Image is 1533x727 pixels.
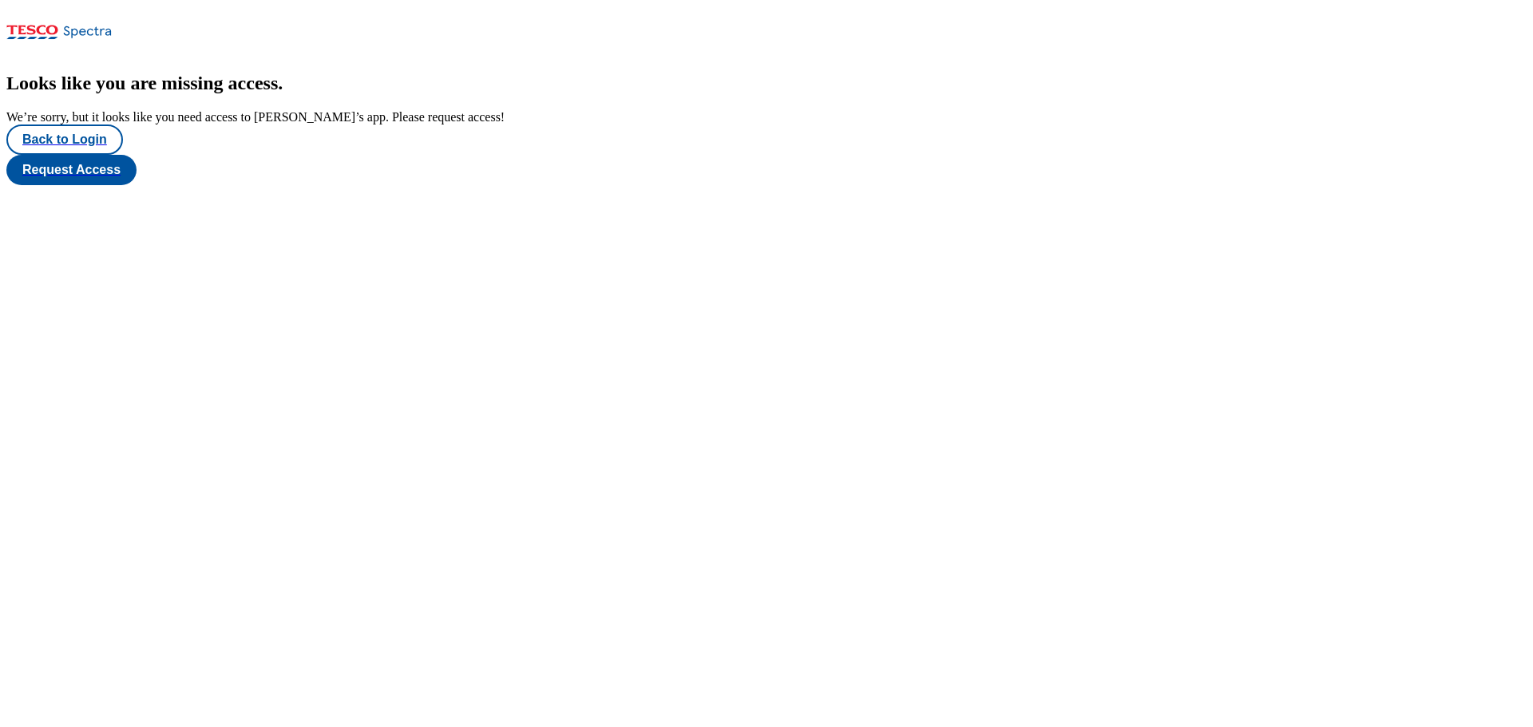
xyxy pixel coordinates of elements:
button: Request Access [6,155,137,185]
div: We’re sorry, but it looks like you need access to [PERSON_NAME]’s app. Please request access! [6,110,1527,124]
a: Request Access [6,155,1527,185]
h2: Looks like you are missing access [6,73,1527,94]
button: Back to Login [6,124,123,155]
span: . [278,73,283,93]
a: Back to Login [6,124,1527,155]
